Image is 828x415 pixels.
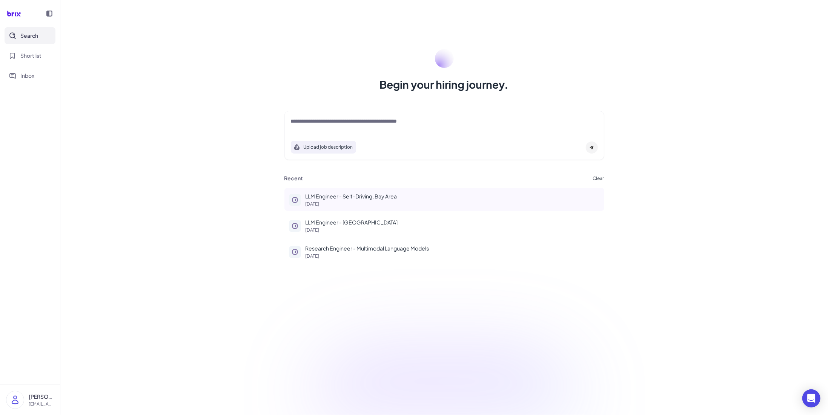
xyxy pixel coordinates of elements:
span: Shortlist [20,52,41,60]
button: Shortlist [5,47,55,64]
p: [PERSON_NAME] [29,393,54,401]
img: user_logo.png [6,391,24,409]
p: [DATE] [306,254,600,258]
p: Research Engineer - Multimodal Language Models [306,244,600,252]
button: Search using job description [291,141,356,154]
div: Open Intercom Messenger [802,389,820,407]
button: LLM Engineer - Self-Driving, Bay Area[DATE] [284,188,604,211]
p: LLM Engineer - Self-Driving, Bay Area [306,192,600,200]
span: Search [20,32,38,40]
button: Inbox [5,67,55,84]
p: [DATE] [306,228,600,232]
h1: Begin your hiring journey. [380,77,509,92]
p: [EMAIL_ADDRESS][DOMAIN_NAME] [29,401,54,407]
button: Clear [593,176,604,181]
button: Search [5,27,55,44]
p: LLM Engineer - [GEOGRAPHIC_DATA] [306,218,600,226]
span: Inbox [20,72,34,80]
p: [DATE] [306,202,600,206]
button: Research Engineer - Multimodal Language Models[DATE] [284,240,604,263]
h3: Recent [284,175,303,182]
button: LLM Engineer - [GEOGRAPHIC_DATA][DATE] [284,214,604,237]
